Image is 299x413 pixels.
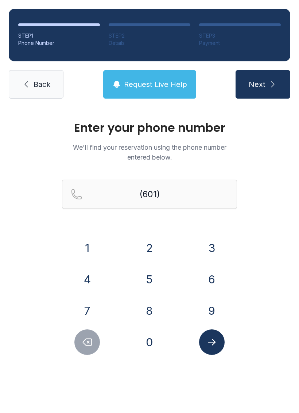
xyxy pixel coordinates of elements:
div: Payment [199,39,281,47]
div: STEP 3 [199,32,281,39]
div: Phone Number [18,39,100,47]
button: 6 [199,267,225,292]
h1: Enter your phone number [62,122,237,134]
button: 8 [137,298,162,324]
button: Delete number [74,329,100,355]
input: Reservation phone number [62,180,237,209]
div: Details [109,39,190,47]
span: Request Live Help [124,79,187,89]
button: 1 [74,235,100,261]
button: 9 [199,298,225,324]
button: 2 [137,235,162,261]
button: 4 [74,267,100,292]
span: Back [34,79,50,89]
button: 0 [137,329,162,355]
button: 5 [137,267,162,292]
button: 7 [74,298,100,324]
div: STEP 1 [18,32,100,39]
button: 3 [199,235,225,261]
span: Next [249,79,265,89]
div: STEP 2 [109,32,190,39]
button: Submit lookup form [199,329,225,355]
p: We'll find your reservation using the phone number entered below. [62,142,237,162]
